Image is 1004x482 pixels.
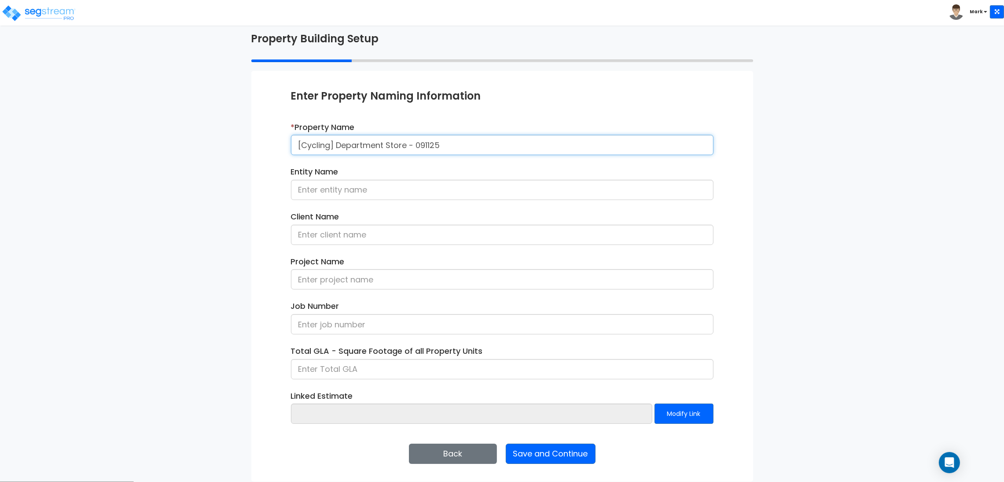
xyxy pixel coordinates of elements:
[939,452,960,473] div: Open Intercom Messenger
[291,359,713,379] input: Enter Total GLA
[291,300,339,312] label: Job Number
[291,89,713,104] div: Enter Property Naming Information
[1,4,76,22] img: logo_pro_r.png
[245,31,760,46] div: Property Building Setup
[291,180,713,200] input: Enter entity name
[291,135,713,155] input: Enter property name
[970,8,983,15] b: Mark
[655,404,713,424] button: Modify Link
[291,345,483,357] label: Total GLA - Square Footage of all Property Units
[291,122,355,133] label: Property Name
[291,390,353,402] label: Linked Estimate
[291,314,713,334] input: Enter job number
[949,4,964,20] img: avatar.png
[506,444,596,464] button: Save and Continue
[291,256,345,267] label: Project Name
[409,444,497,464] button: Back
[291,166,338,178] label: Entity Name
[291,211,339,222] label: Client Name
[291,225,713,245] input: Enter client name
[291,269,713,289] input: Enter project name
